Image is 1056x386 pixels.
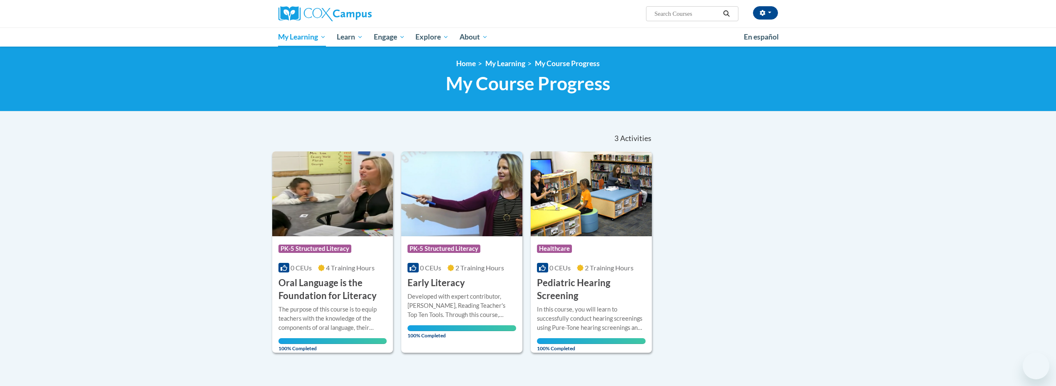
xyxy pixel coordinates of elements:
[738,28,784,46] a: En español
[446,72,610,94] span: My Course Progress
[744,32,779,41] span: En español
[653,9,720,19] input: Search Courses
[531,151,652,236] img: Course Logo
[278,245,351,253] span: PK-5 Structured Literacy
[331,27,368,47] a: Learn
[620,134,651,143] span: Activities
[420,264,441,272] span: 0 CEUs
[278,277,387,302] h3: Oral Language is the Foundation for Literacy
[272,151,393,353] a: Course LogoPK-5 Structured Literacy0 CEUs4 Training Hours Oral Language is the Foundation for Lit...
[535,59,600,68] a: My Course Progress
[407,292,516,319] div: Developed with expert contributor, [PERSON_NAME], Reading Teacher's Top Ten Tools. Through this c...
[549,264,571,272] span: 0 CEUs
[278,32,326,42] span: My Learning
[278,338,387,351] span: 100% Completed
[407,325,516,339] span: 100% Completed
[291,264,312,272] span: 0 CEUs
[407,245,480,253] span: PK-5 Structured Literacy
[326,264,375,272] span: 4 Training Hours
[273,27,332,47] a: My Learning
[272,151,393,236] img: Course Logo
[368,27,410,47] a: Engage
[614,134,619,143] span: 3
[401,151,522,353] a: Course LogoPK-5 Structured Literacy0 CEUs2 Training Hours Early LiteracyDeveloped with expert con...
[278,338,387,344] div: Your progress
[407,277,465,289] h3: Early Literacy
[407,325,516,331] div: Your progress
[720,9,733,19] button: Search
[1023,353,1049,379] iframe: Button to launch messaging window
[374,32,405,42] span: Engage
[278,6,437,21] a: Cox Campus
[531,151,652,353] a: Course LogoHealthcare0 CEUs2 Training Hours Pediatric Hearing ScreeningIn this course, you will l...
[537,245,572,253] span: Healthcare
[456,59,476,68] a: Home
[537,305,646,332] div: In this course, you will learn to successfully conduct hearing screenings using Pure-Tone hearing...
[415,32,449,42] span: Explore
[485,59,525,68] a: My Learning
[337,32,363,42] span: Learn
[537,338,646,344] div: Your progress
[278,6,372,21] img: Cox Campus
[460,32,488,42] span: About
[753,6,778,20] button: Account Settings
[537,277,646,302] h3: Pediatric Hearing Screening
[410,27,454,47] a: Explore
[266,27,790,47] div: Main menu
[537,338,646,351] span: 100% Completed
[401,151,522,236] img: Course Logo
[278,305,387,332] div: The purpose of this course is to equip teachers with the knowledge of the components of oral lang...
[454,27,493,47] a: About
[585,264,634,272] span: 2 Training Hours
[455,264,504,272] span: 2 Training Hours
